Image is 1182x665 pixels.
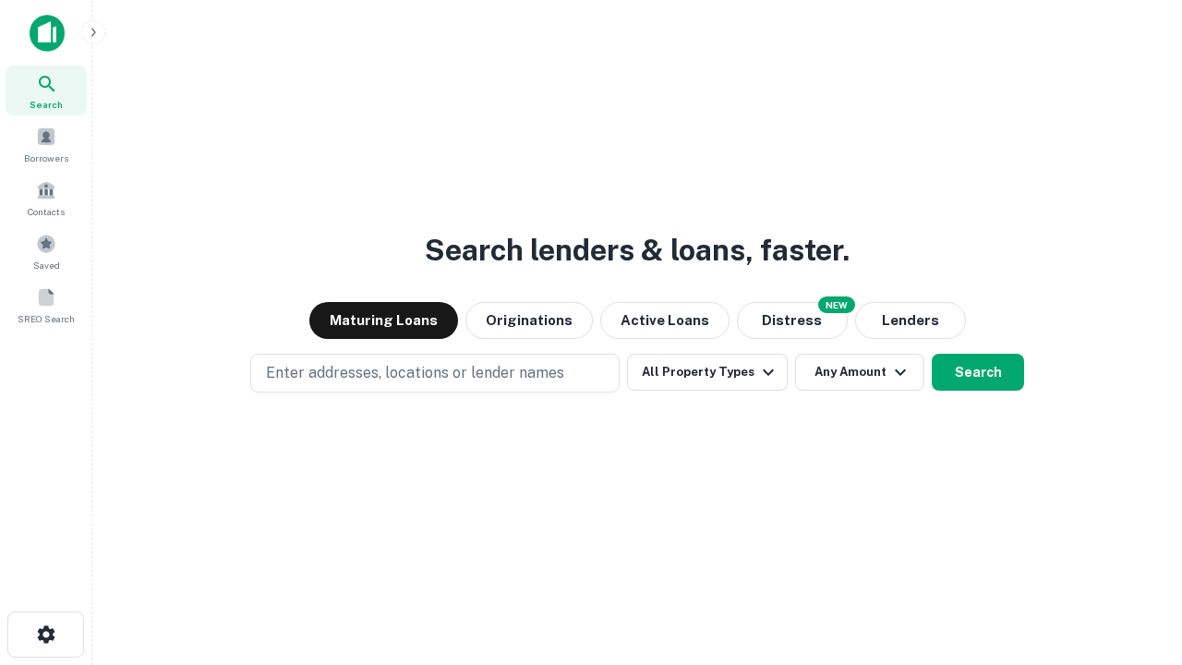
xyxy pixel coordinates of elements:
[6,280,87,330] a: SREO Search
[30,15,65,52] img: capitalize-icon.png
[425,228,850,272] h3: Search lenders & loans, faster.
[465,302,593,339] button: Originations
[737,302,848,339] button: Search distressed loans with lien and other non-mortgage details.
[6,119,87,169] a: Borrowers
[266,362,564,384] p: Enter addresses, locations or lender names
[6,226,87,276] a: Saved
[28,204,65,219] span: Contacts
[309,302,458,339] button: Maturing Loans
[30,97,63,112] span: Search
[932,354,1024,391] button: Search
[33,258,60,272] span: Saved
[855,302,966,339] button: Lenders
[818,296,855,313] div: NEW
[600,302,730,339] button: Active Loans
[6,66,87,115] a: Search
[24,151,68,165] span: Borrowers
[1090,517,1182,606] iframe: Chat Widget
[6,173,87,223] a: Contacts
[250,354,620,393] button: Enter addresses, locations or lender names
[795,354,924,391] button: Any Amount
[627,354,788,391] button: All Property Types
[18,311,75,326] span: SREO Search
